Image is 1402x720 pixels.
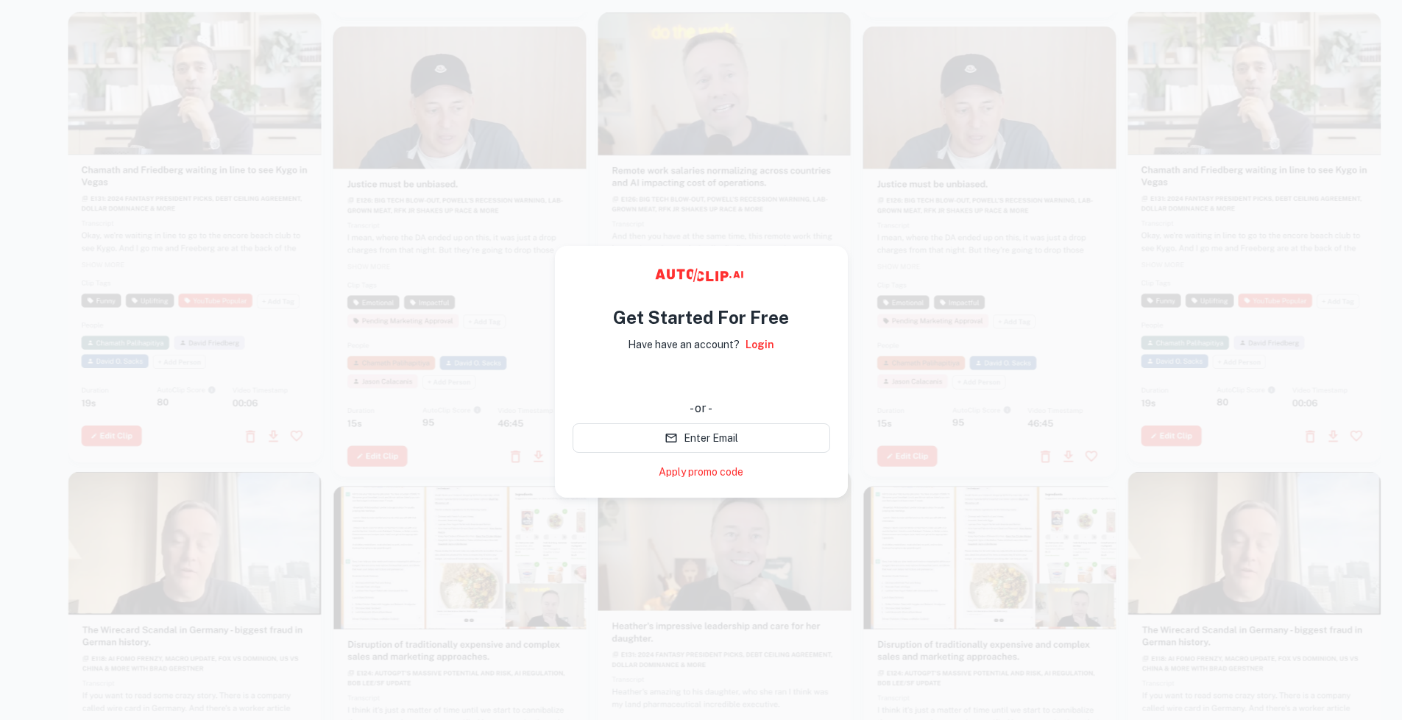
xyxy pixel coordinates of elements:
a: Apply promo code [659,465,743,480]
div: - or - [573,400,830,417]
p: Have have an account? [628,336,740,353]
button: Enter Email [573,423,830,453]
a: Login [746,336,774,353]
iframe: Sign in with Google Button [565,363,838,395]
h4: Get Started For Free [613,304,789,331]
